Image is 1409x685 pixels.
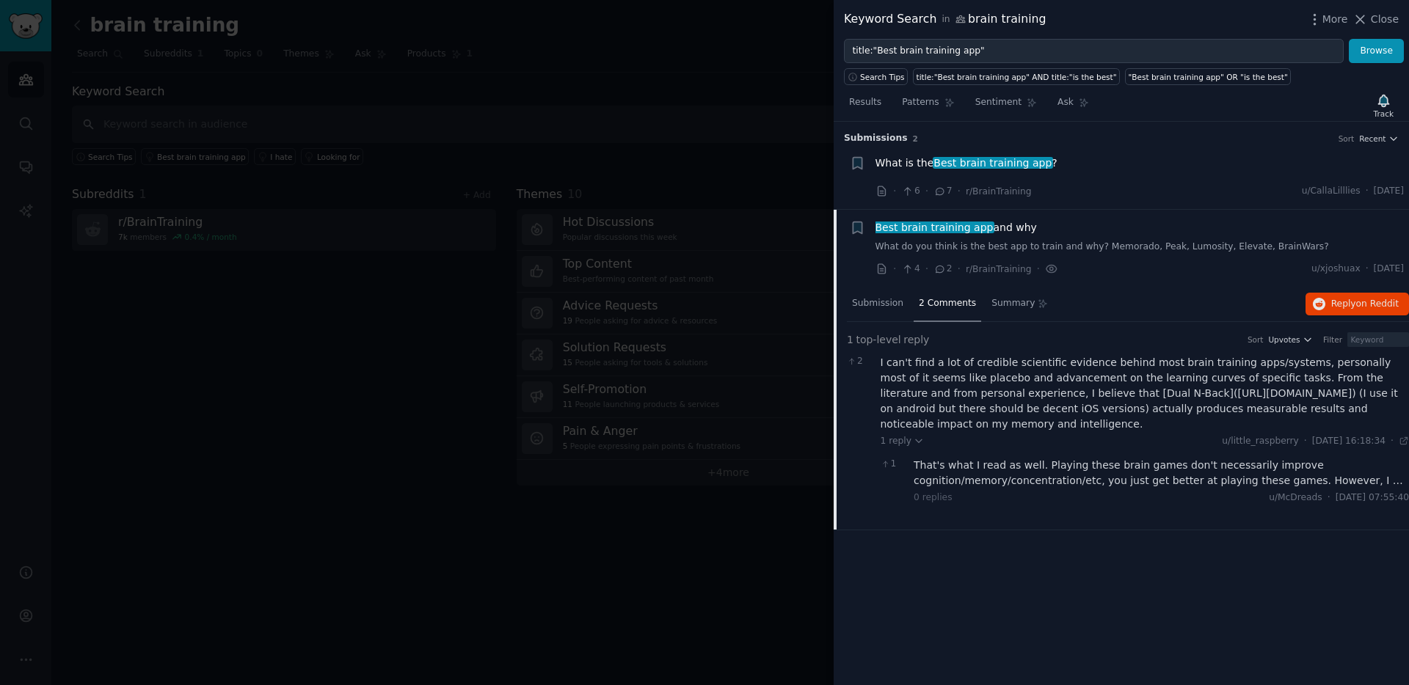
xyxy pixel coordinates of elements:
[1129,72,1288,82] div: "Best brain training app" OR "is the best"
[933,185,952,198] span: 7
[958,261,961,276] span: ·
[1268,334,1313,345] button: Upvotes
[1339,133,1355,144] div: Sort
[875,155,1057,171] a: What is theBest brain training app?
[852,297,903,310] span: Submission
[1347,332,1409,347] input: Keyword
[1304,435,1307,448] span: ·
[903,332,929,348] span: reply
[925,261,928,276] span: ·
[933,263,952,276] span: 2
[844,68,908,85] button: Search Tips
[914,458,1409,488] div: That's what I read as well. Playing these brain games don't necessarily improve cognition/memory/...
[901,263,920,276] span: 4
[1322,12,1348,27] span: More
[1371,12,1399,27] span: Close
[875,241,1405,254] a: What do you think is the best app to train and why? Memorado, Peak, Lumosity, Elevate, BrainWars?
[1306,293,1409,316] button: Replyon Reddit
[902,96,939,109] span: Patterns
[901,185,920,198] span: 6
[847,332,853,348] span: 1
[1331,298,1399,311] span: Reply
[917,72,1117,82] div: title:"Best brain training app" AND title:"is the best"
[1336,491,1409,505] span: [DATE] 07:55:40
[1352,12,1399,27] button: Close
[966,186,1032,197] span: r/BrainTraining
[1366,263,1369,276] span: ·
[1037,261,1040,276] span: ·
[991,297,1035,310] span: Summary
[1302,185,1361,198] span: u/CallaLilllies
[1356,298,1399,309] span: on Reddit
[881,458,906,471] span: 1
[856,332,900,348] span: top-level
[1269,492,1322,502] span: u/McDreads
[844,132,908,145] span: Submission s
[1374,109,1394,119] div: Track
[860,72,905,82] span: Search Tips
[1311,263,1361,276] span: u/xjoshuax
[919,297,976,310] span: 2 Comments
[893,261,896,276] span: ·
[847,355,873,368] span: 2
[849,96,881,109] span: Results
[1359,133,1399,144] button: Recent
[933,157,1053,169] span: Best brain training app
[844,91,886,121] a: Results
[1328,491,1330,505] span: ·
[1312,435,1386,448] span: [DATE] 16:18:34
[970,91,1042,121] a: Sentiment
[958,183,961,199] span: ·
[1366,185,1369,198] span: ·
[1268,334,1300,345] span: Upvotes
[1349,39,1404,64] button: Browse
[925,183,928,199] span: ·
[1052,91,1094,121] a: Ask
[942,13,950,26] span: in
[1359,133,1386,144] span: Recent
[1057,96,1074,109] span: Ask
[875,220,1037,235] span: and why
[874,221,994,233] span: Best brain training app
[1391,435,1394,448] span: ·
[1369,90,1399,121] button: Track
[844,10,1046,29] div: Keyword Search brain training
[966,264,1032,274] span: r/BrainTraining
[913,68,1120,85] a: title:"Best brain training app" AND title:"is the best"
[875,155,1057,171] span: What is the ?
[1222,436,1299,446] span: u/little_raspberry
[893,183,896,199] span: ·
[1125,68,1291,85] a: "Best brain training app" OR "is the best"
[1374,185,1404,198] span: [DATE]
[844,39,1344,64] input: Try a keyword related to your business
[913,134,918,143] span: 2
[881,435,925,448] span: 1 reply
[875,220,1037,235] a: Best brain training appand why
[1374,263,1404,276] span: [DATE]
[1248,334,1264,345] div: Sort
[897,91,959,121] a: Patterns
[975,96,1022,109] span: Sentiment
[1323,334,1342,345] div: Filter
[1307,12,1348,27] button: More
